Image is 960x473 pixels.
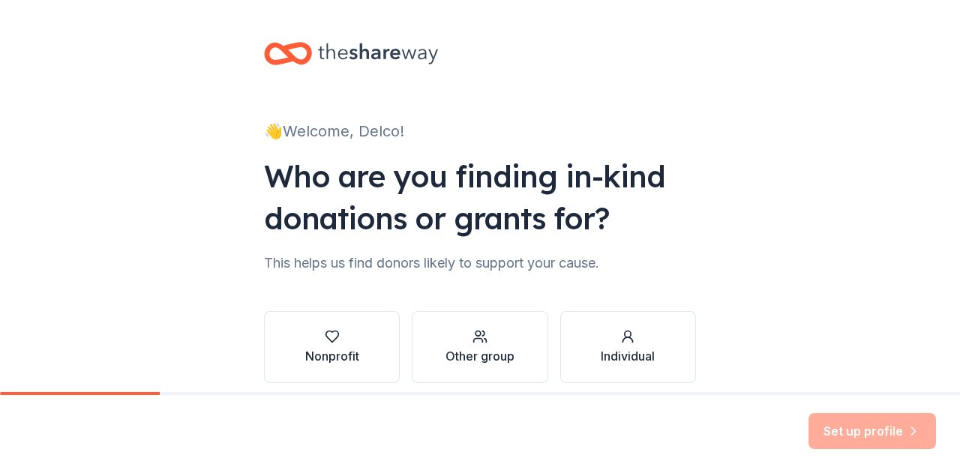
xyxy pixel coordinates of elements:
[445,347,514,365] div: Other group
[264,119,696,143] div: 👋 Welcome, Delco!
[601,347,655,365] div: Individual
[560,311,696,383] button: Individual
[412,311,547,383] button: Other group
[305,347,359,365] div: Nonprofit
[264,311,400,383] button: Nonprofit
[264,251,696,275] div: This helps us find donors likely to support your cause.
[264,155,696,239] div: Who are you finding in-kind donations or grants for?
